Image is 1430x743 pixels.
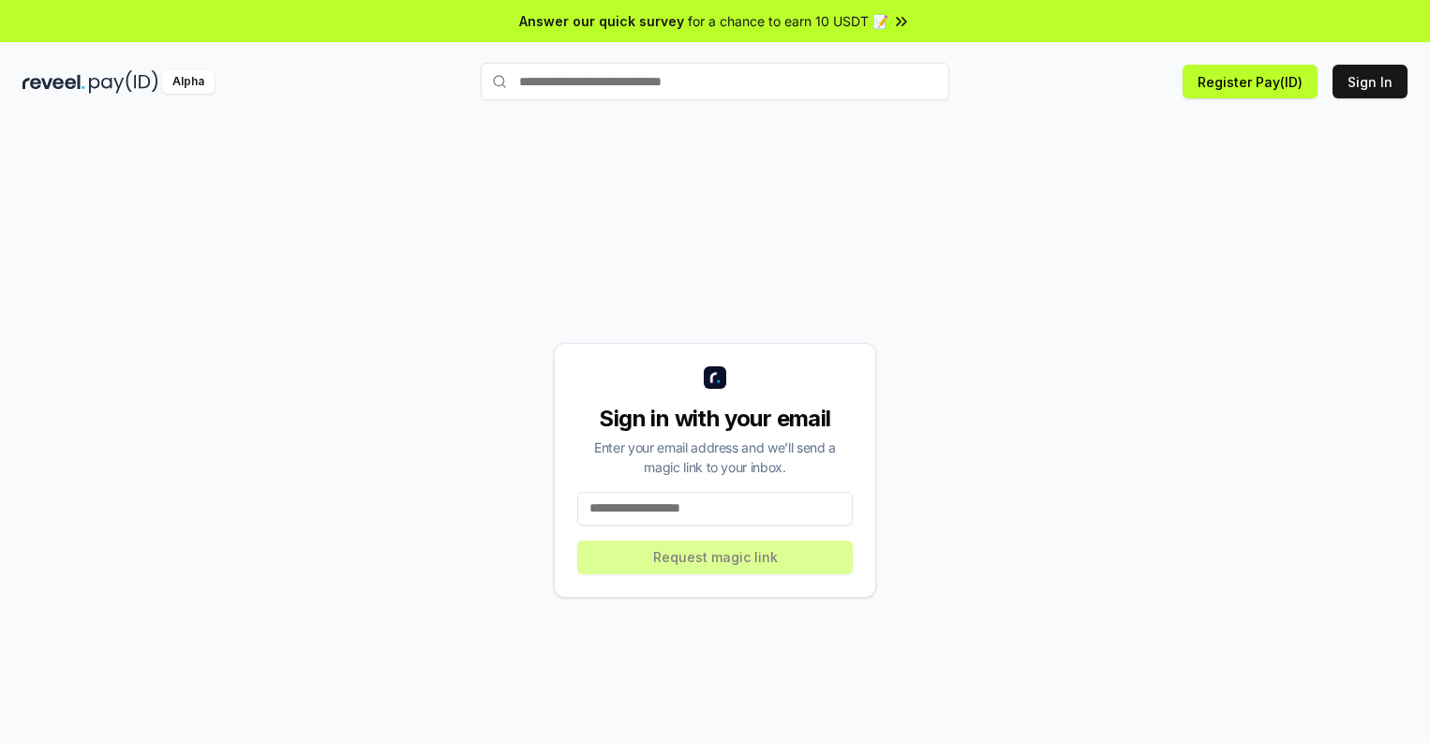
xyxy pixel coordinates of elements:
div: Enter your email address and we’ll send a magic link to your inbox. [577,438,853,477]
span: Answer our quick survey [519,11,684,31]
button: Register Pay(ID) [1183,65,1318,98]
div: Alpha [162,70,215,94]
img: pay_id [89,70,158,94]
img: reveel_dark [22,70,85,94]
button: Sign In [1333,65,1408,98]
div: Sign in with your email [577,404,853,434]
img: logo_small [704,366,726,389]
span: for a chance to earn 10 USDT 📝 [688,11,888,31]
